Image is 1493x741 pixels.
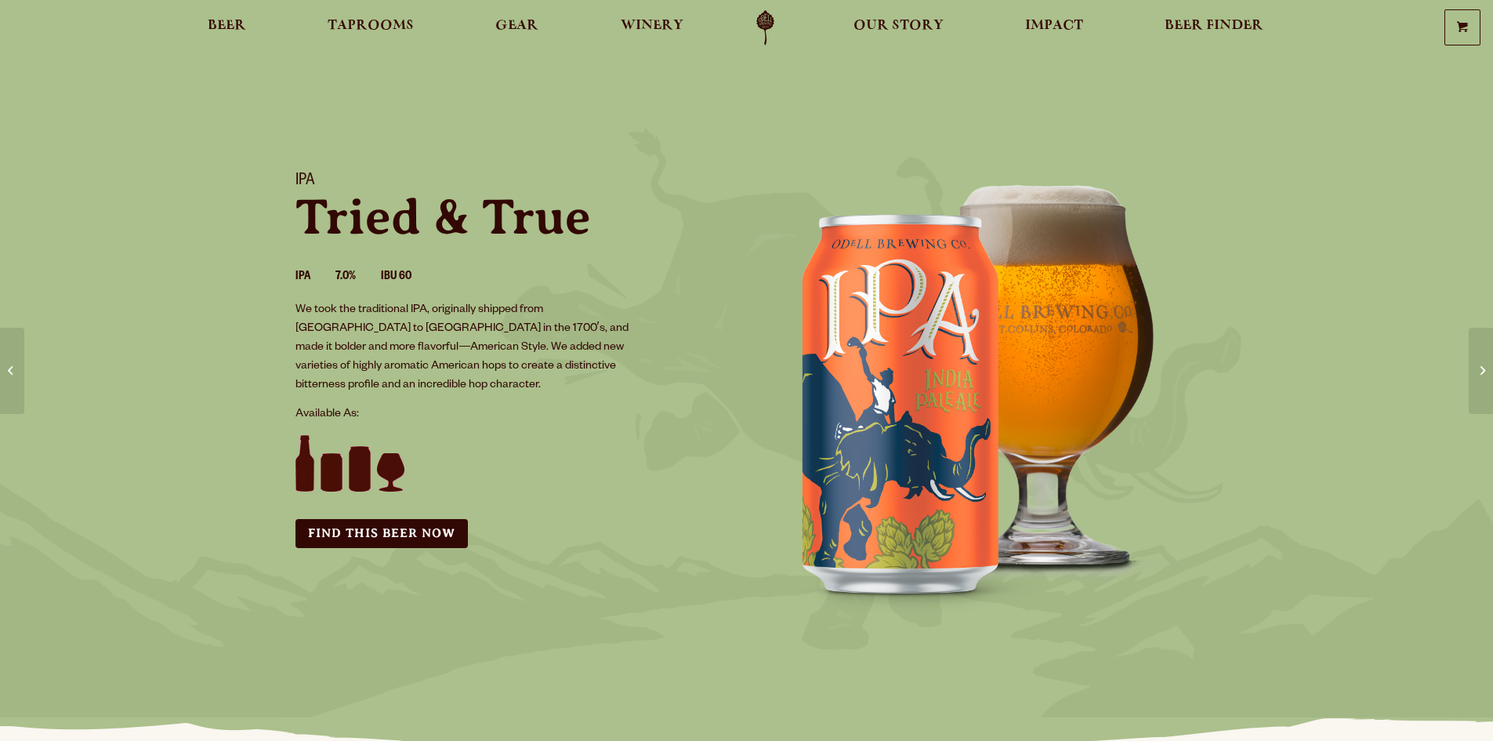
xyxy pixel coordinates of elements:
[317,10,424,45] a: Taprooms
[747,153,1217,623] img: IPA can and glass
[381,267,437,288] li: IBU 60
[853,20,944,32] span: Our Story
[295,172,728,192] h1: IPA
[495,20,538,32] span: Gear
[208,20,246,32] span: Beer
[611,10,694,45] a: Winery
[328,20,414,32] span: Taprooms
[843,10,954,45] a: Our Story
[295,192,728,242] p: Tried & True
[295,267,335,288] li: IPA
[197,10,256,45] a: Beer
[335,267,381,288] li: 7.0%
[1015,10,1093,45] a: Impact
[295,519,468,548] a: Find this Beer Now
[1165,20,1263,32] span: Beer Finder
[1154,10,1274,45] a: Beer Finder
[621,20,683,32] span: Winery
[1025,20,1083,32] span: Impact
[485,10,549,45] a: Gear
[295,301,642,395] p: We took the traditional IPA, originally shipped from [GEOGRAPHIC_DATA] to [GEOGRAPHIC_DATA] in th...
[736,10,795,45] a: Odell Home
[295,405,728,424] p: Available As:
